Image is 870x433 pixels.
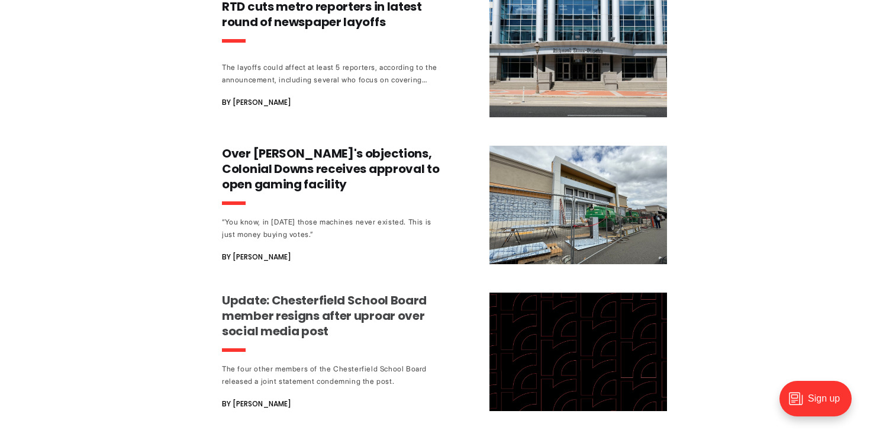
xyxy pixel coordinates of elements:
span: By [PERSON_NAME] [222,250,291,264]
span: By [PERSON_NAME] [222,95,291,110]
h3: Over [PERSON_NAME]'s objections, Colonial Downs receives approval to open gaming facility [222,146,442,192]
span: By [PERSON_NAME] [222,397,291,411]
img: Update: Chesterfield School Board member resigns after uproar over social media post [489,293,667,411]
img: Over Henrico's objections, Colonial Downs receives approval to open gaming facility [489,146,667,264]
div: “You know, in [DATE] those machines never existed. This is just money buying votes.” [222,216,442,240]
h3: Update: Chesterfield School Board member resigns after uproar over social media post [222,293,442,339]
div: The layoffs could affect at least 5 reporters, according to the announcement, including several w... [222,61,442,86]
iframe: portal-trigger [769,375,870,433]
div: The four other members of the Chesterfield School Board released a joint statement condemning the... [222,363,442,387]
a: Over [PERSON_NAME]'s objections, Colonial Downs receives approval to open gaming facility “You kn... [222,146,667,264]
a: Update: Chesterfield School Board member resigns after uproar over social media post The four oth... [222,293,667,411]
